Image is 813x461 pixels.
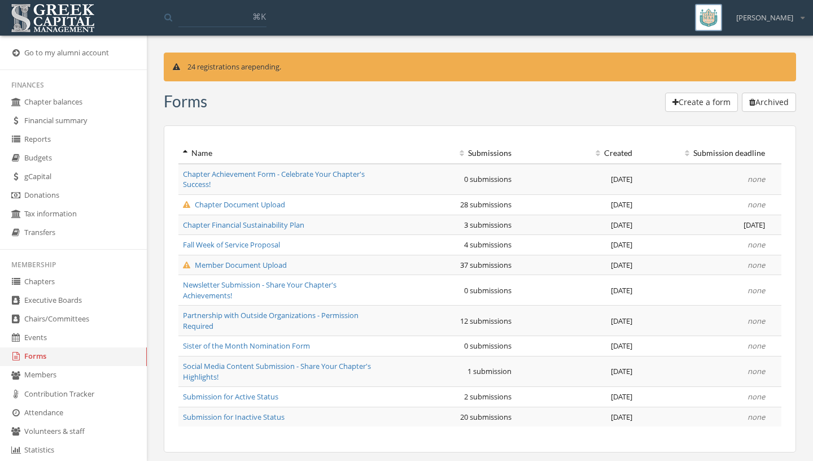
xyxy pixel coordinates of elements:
[252,11,266,22] span: ⌘K
[748,412,765,422] em: none
[516,356,637,387] td: [DATE]
[665,93,738,112] button: Create a form
[516,306,637,336] td: [DATE]
[637,143,770,164] th: Submission deadline
[183,341,310,351] a: Sister of the Month Nomination Form
[748,260,765,270] em: none
[464,174,512,184] span: 0 submissions
[748,316,765,326] em: none
[183,280,336,301] a: Newsletter Submission - Share Your Chapter's Achievements!
[516,194,637,215] td: [DATE]
[748,174,765,184] em: none
[748,392,765,402] em: none
[178,143,383,164] th: Name
[183,310,359,331] a: Partnership with Outside Organizations - Permission Required
[748,366,765,376] em: none
[516,275,637,306] td: [DATE]
[516,215,637,235] td: [DATE]
[183,169,365,190] a: Chapter Achievement Form - Celebrate Your Chapter's Success!
[467,366,512,376] span: 1 submission
[516,407,637,427] td: [DATE]
[187,62,239,72] span: 24 registrations
[516,336,637,356] td: [DATE]
[736,12,793,23] span: [PERSON_NAME]
[464,285,512,295] span: 0 submissions
[516,164,637,195] td: [DATE]
[748,285,765,295] em: none
[164,53,796,81] div: are pending.
[748,240,765,250] em: none
[516,255,637,275] td: [DATE]
[464,220,512,230] span: 3 submissions
[183,412,285,422] a: Submission for Inactive Status
[460,412,512,422] span: 20 submissions
[183,260,287,270] a: Member Document Upload
[516,143,637,164] th: Created
[516,235,637,255] td: [DATE]
[516,387,637,407] td: [DATE]
[729,4,805,23] div: [PERSON_NAME]
[464,392,512,402] span: 2 submissions
[464,240,512,250] span: 4 submissions
[460,260,512,270] span: 37 submissions
[748,199,765,210] em: none
[460,199,512,210] span: 28 submissions
[637,215,770,235] td: [DATE]
[748,341,765,351] em: none
[164,93,207,110] h3: Form s
[464,341,512,351] span: 0 submissions
[183,361,371,382] a: Social Media Content Submission - Share Your Chapter's Highlights!
[183,392,278,402] a: Submission for Active Status
[742,93,796,112] button: Archived
[383,143,516,164] th: Submissions
[183,240,280,250] a: Fall Week of Service Proposal
[183,199,285,210] a: Chapter Document Upload
[183,220,304,230] a: Chapter Financial Sustainability Plan
[460,316,512,326] span: 12 submissions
